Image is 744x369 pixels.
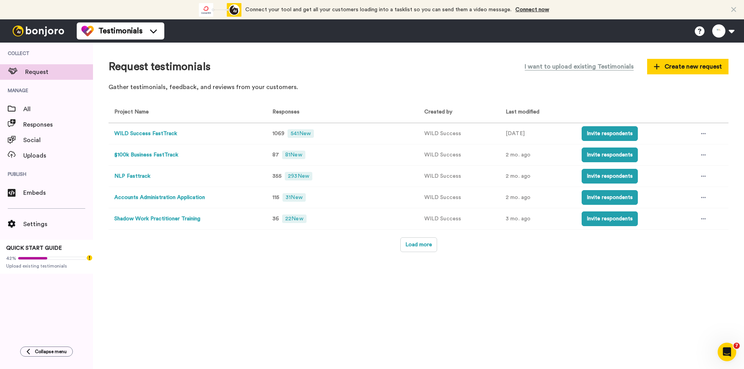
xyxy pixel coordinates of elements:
span: QUICK START GUIDE [6,245,62,251]
div: animation [199,3,241,17]
td: 2 mo. ago [500,187,576,208]
td: WILD Success [418,187,500,208]
th: Project Name [108,102,263,123]
img: tm-color.svg [81,25,94,37]
iframe: Intercom live chat [718,343,736,361]
span: Social [23,136,93,145]
button: Shadow Work Practitioner Training [114,215,200,223]
div: Tooltip anchor [86,254,93,261]
span: All [23,105,93,114]
span: 81 New [282,151,305,159]
td: WILD Success [418,166,500,187]
td: WILD Success [418,144,500,166]
button: Invite respondents [582,148,638,162]
span: 22 New [282,215,306,223]
img: bj-logo-header-white.svg [9,26,67,36]
button: WILD Success FastTrack [114,130,177,138]
span: 115 [272,195,279,200]
span: Create new request [654,62,722,71]
span: Embeds [23,188,93,197]
span: 1069 [272,131,284,136]
th: Last modified [500,102,576,123]
td: [DATE] [500,123,576,144]
td: WILD Success [418,123,500,144]
span: 31 New [282,193,305,202]
td: 2 mo. ago [500,166,576,187]
button: Load more [400,237,437,252]
span: 293 New [285,172,312,180]
span: Responses [23,120,93,129]
span: Request [25,67,93,77]
span: Connect your tool and get all your customers loading into a tasklist so you can send them a video... [245,7,511,12]
button: Invite respondents [582,190,638,205]
span: Uploads [23,151,93,160]
span: Collapse menu [35,348,67,355]
td: 3 mo. ago [500,208,576,230]
button: Create new request [647,59,728,74]
span: Settings [23,220,93,229]
td: 2 mo. ago [500,144,576,166]
span: I want to upload existing Testimonials [525,62,634,71]
button: Invite respondents [582,126,638,141]
span: 7 [734,343,740,349]
span: Responses [269,109,300,115]
span: Testimonials [98,26,143,36]
button: NLP Fasttrack [114,172,150,180]
span: 355 [272,173,282,179]
span: 541 New [288,129,314,138]
button: Accounts Administration Application [114,194,205,202]
p: Gather testimonials, feedback, and reviews from your customers. [108,83,728,92]
td: WILD Success [418,208,500,230]
h1: Request testimonials [108,61,210,73]
span: Upload existing testimonials [6,263,87,269]
button: $100k Business FastTrack [114,151,178,159]
button: I want to upload existing Testimonials [519,58,639,75]
span: 87 [272,152,279,158]
a: Connect now [515,7,549,12]
span: 36 [272,216,279,221]
button: Invite respondents [582,169,638,184]
button: Collapse menu [20,347,73,357]
button: Invite respondents [582,211,638,226]
span: 42% [6,255,16,261]
th: Created by [418,102,500,123]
